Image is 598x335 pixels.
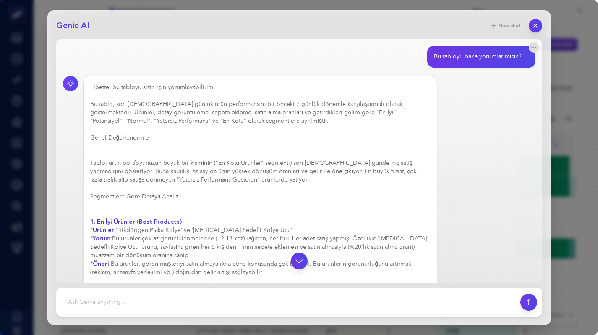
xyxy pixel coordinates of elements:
h2: Genie AI [56,20,89,32]
h3: Segmentlere Göre Detaylı Analiz [90,193,431,201]
h3: Genel Değerlendirme [90,134,431,142]
strong: Yorum: [93,235,112,243]
div: Bu tabloyu bana yorumlar mısın? [434,53,522,61]
button: New chat [485,20,525,32]
strong: Ürünler: [93,226,116,234]
strong: 1. En İyi Ürünler (Best Products) [90,218,182,226]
